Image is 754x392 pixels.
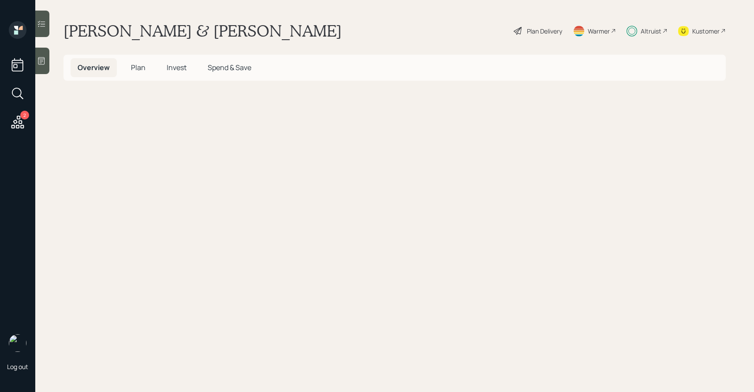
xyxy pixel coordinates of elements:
[7,362,28,371] div: Log out
[588,26,610,36] div: Warmer
[208,63,251,72] span: Spend & Save
[63,21,342,41] h1: [PERSON_NAME] & [PERSON_NAME]
[527,26,562,36] div: Plan Delivery
[131,63,146,72] span: Plan
[167,63,187,72] span: Invest
[78,63,110,72] span: Overview
[20,111,29,119] div: 2
[641,26,661,36] div: Altruist
[692,26,720,36] div: Kustomer
[9,334,26,352] img: sami-boghos-headshot.png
